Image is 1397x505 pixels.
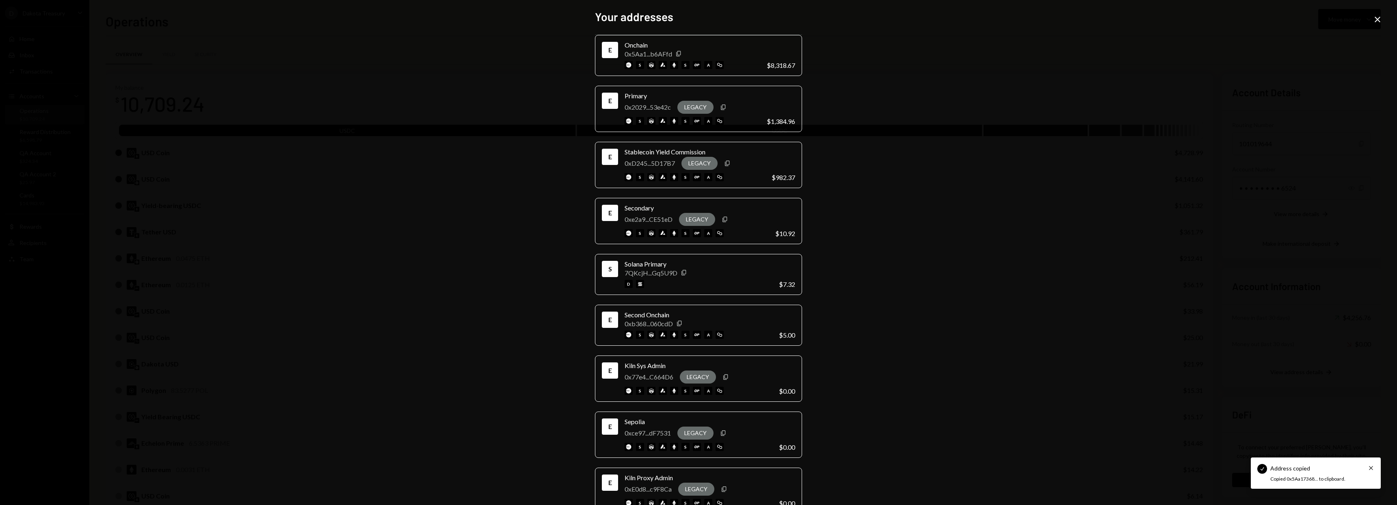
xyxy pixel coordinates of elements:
[1270,464,1310,472] div: Address copied
[625,91,760,101] div: Primary
[647,173,655,181] img: arbitrum-mainnet
[625,320,673,327] div: 0xb368...060cdD
[716,387,724,395] img: polygon-mainnet
[625,331,633,339] img: base-mainnet
[625,173,633,181] img: base-mainnet
[704,173,712,181] div: polygon-amoy
[681,173,690,181] div: ethereum-sepolia
[693,331,701,339] img: optimism-mainnet
[636,61,644,69] div: base-sepolia
[659,173,667,181] img: avalanche-mainnet
[603,206,616,219] div: Ethereum
[625,443,633,451] img: base-mainnet
[625,373,673,381] div: 0x77e4...C664D6
[681,157,718,170] div: Legacy
[659,331,667,339] img: avalanche-mainnet
[693,387,701,395] img: optimism-mainnet
[659,61,667,69] img: avalanche-mainnet
[704,61,712,69] div: polygon-amoy
[779,280,795,288] div: $7.32
[670,443,678,451] img: ethereum-mainnet
[636,443,644,451] div: base-sepolia
[625,147,765,157] div: Stablecoin Yield Commission
[625,387,633,395] img: base-mainnet
[704,117,712,125] div: polygon-amoy
[625,117,633,125] img: base-mainnet
[625,280,633,288] div: solana-devnet
[670,387,678,395] img: ethereum-mainnet
[625,485,672,493] div: 0xE0d8...c9F8Ca
[636,331,644,339] div: base-sepolia
[670,331,678,339] img: ethereum-mainnet
[625,473,772,483] div: Kiln Proxy Admin
[659,387,667,395] img: avalanche-mainnet
[716,443,724,451] img: polygon-mainnet
[677,101,714,114] div: Legacy
[603,262,616,275] div: Solana
[677,427,714,440] div: Legacy
[678,483,714,496] div: Legacy
[647,331,655,339] img: arbitrum-mainnet
[625,103,671,111] div: 0x2029...53e42c
[603,476,616,489] div: Ethereum
[680,371,716,384] div: Legacy
[625,429,671,437] div: 0xce97...dF7531
[670,61,678,69] img: ethereum-mainnet
[603,43,616,56] div: Ethereum
[681,331,690,339] div: ethereum-sepolia
[716,173,724,181] img: polygon-mainnet
[670,117,678,125] img: ethereum-mainnet
[704,229,712,237] div: polygon-amoy
[679,213,715,226] div: Legacy
[681,117,690,125] div: ethereum-sepolia
[670,229,678,237] img: ethereum-mainnet
[636,173,644,181] div: base-sepolia
[716,331,724,339] img: polygon-mainnet
[693,61,701,69] img: optimism-mainnet
[603,420,616,433] div: Ethereum
[647,229,655,237] img: arbitrum-mainnet
[693,117,701,125] img: optimism-mainnet
[625,40,760,50] div: Onchain
[625,310,772,320] div: Second Onchain
[625,361,772,371] div: Kiln Sys Admin
[647,61,655,69] img: arbitrum-mainnet
[716,61,724,69] img: polygon-mainnet
[716,117,724,125] img: polygon-mainnet
[625,61,633,69] img: base-mainnet
[704,387,712,395] div: polygon-amoy
[659,117,667,125] img: avalanche-mainnet
[636,229,644,237] div: base-sepolia
[603,364,616,377] div: Ethereum
[670,173,678,181] img: ethereum-mainnet
[636,387,644,395] div: base-sepolia
[636,117,644,125] div: base-sepolia
[767,61,795,69] div: $8,318.67
[681,387,690,395] div: ethereum-sepolia
[647,117,655,125] img: arbitrum-mainnet
[659,443,667,451] img: avalanche-mainnet
[625,259,772,269] div: Solana Primary
[693,173,701,181] img: optimism-mainnet
[625,159,675,167] div: 0xD245...5D17B7
[767,117,795,125] div: $1,384.96
[779,443,795,451] div: $0.00
[772,173,795,181] div: $982.37
[681,229,690,237] div: ethereum-sepolia
[779,331,795,339] div: $5.00
[681,61,690,69] div: ethereum-sepolia
[625,215,673,223] div: 0xe2a9...CE51eD
[693,443,701,451] img: optimism-mainnet
[625,229,633,237] img: base-mainnet
[775,230,795,237] div: $10.92
[779,387,795,395] div: $0.00
[636,280,644,288] img: solana-mainnet
[595,9,802,25] h2: Your addresses
[625,203,769,213] div: Secondary
[603,150,616,163] div: Ethereum
[625,269,677,277] div: 7QKcjH...Gq5U9D
[704,331,712,339] div: polygon-amoy
[647,443,655,451] img: arbitrum-mainnet
[603,94,616,107] div: Ethereum
[681,443,690,451] div: ethereum-sepolia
